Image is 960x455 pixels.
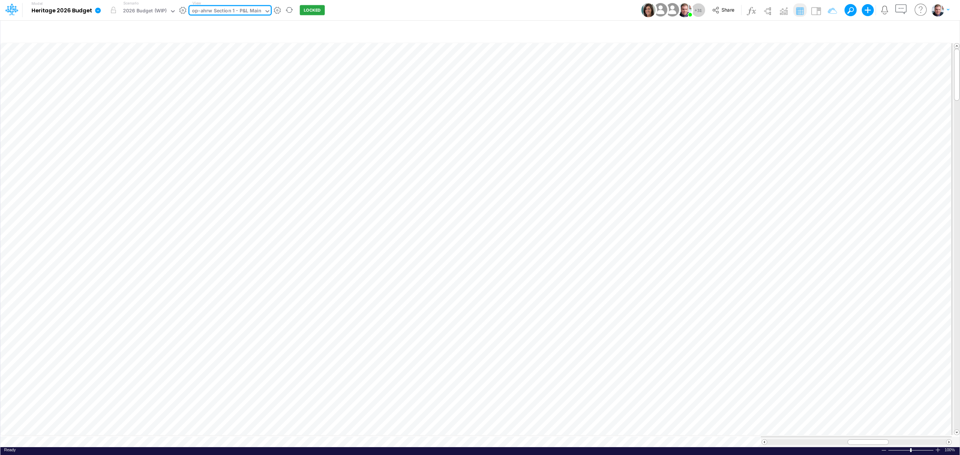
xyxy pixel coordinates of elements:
img: User Image Icon [641,3,655,17]
div: Zoom [910,448,912,452]
span: Ready [4,448,16,452]
label: Model [31,1,43,6]
img: User Image Icon [677,3,691,17]
div: op-ahrw Section 1 - P&L Main [192,7,261,16]
img: User Image Icon [652,1,669,18]
div: 2026 Budget (WIP) [123,7,167,16]
span: + 31 [694,8,702,13]
button: LOCKED [300,5,325,15]
div: Zoom level [945,447,956,453]
div: Zoom [888,447,935,453]
a: Notifications [880,6,889,14]
button: Share [708,4,739,16]
span: Share [721,7,734,12]
label: View [192,0,201,6]
label: Scenario [123,0,139,6]
div: In Ready mode [4,447,16,453]
span: 100% [945,447,956,453]
input: Type a title here [7,24,796,39]
div: Zoom In [935,447,941,453]
b: Heritage 2026 Budget [31,7,92,14]
img: User Image Icon [664,1,681,18]
div: Zoom Out [881,448,887,453]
